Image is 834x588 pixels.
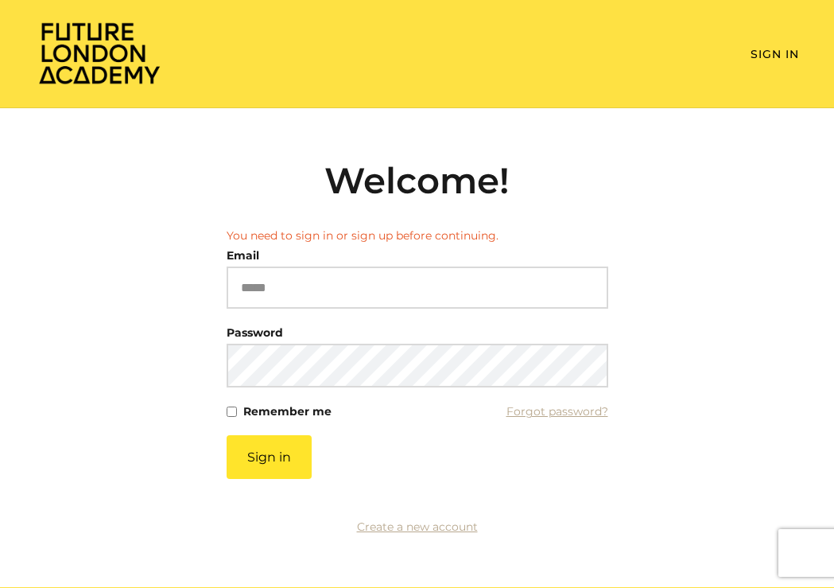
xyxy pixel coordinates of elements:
[227,228,608,244] li: You need to sign in or sign up before continuing.
[227,159,608,202] h2: Welcome!
[243,400,332,423] label: Remember me
[357,520,478,534] a: Create a new account
[506,400,608,423] a: Forgot password?
[227,435,312,479] button: Sign in
[751,47,799,61] a: Sign In
[227,321,283,344] label: Password
[36,21,163,85] img: Home Page
[227,244,259,267] label: Email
